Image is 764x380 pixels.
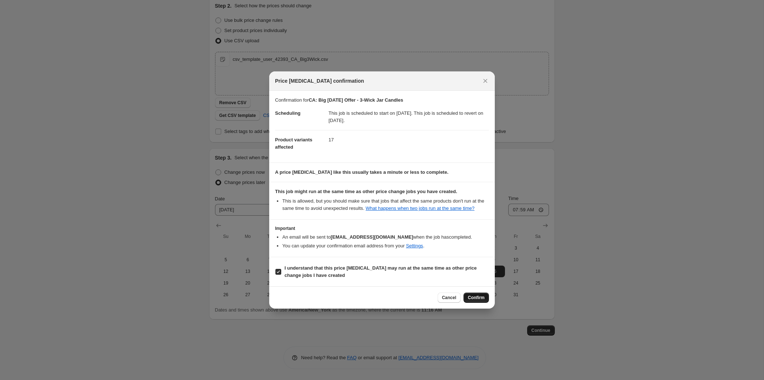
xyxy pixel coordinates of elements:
[468,295,485,301] span: Confirm
[284,265,477,278] b: I understand that this price [MEDICAL_DATA] may run at the same time as other price change jobs I...
[275,169,449,175] b: A price [MEDICAL_DATA] like this usually takes a minute or less to complete.
[329,104,489,130] dd: This job is scheduled to start on [DATE]. This job is scheduled to revert on [DATE].
[309,97,403,103] b: CA: Big [DATE] Offer - 3-Wick Jar Candles
[275,97,489,104] p: Confirmation for
[329,130,489,149] dd: 17
[366,205,474,211] a: What happens when two jobs run at the same time?
[438,293,461,303] button: Cancel
[275,226,489,231] h3: Important
[282,197,489,212] li: This is allowed, but you should make sure that jobs that affect the same products don ' t run at ...
[275,137,313,150] span: Product variants affected
[275,189,457,194] b: This job might run at the same time as other price change jobs you have created.
[275,77,364,85] span: Price [MEDICAL_DATA] confirmation
[331,234,413,240] b: [EMAIL_ADDRESS][DOMAIN_NAME]
[442,295,456,301] span: Cancel
[282,242,489,250] li: You can update your confirmation email address from your .
[480,76,490,86] button: Close
[463,293,489,303] button: Confirm
[275,110,301,116] span: Scheduling
[282,234,489,241] li: An email will be sent to when the job has completed .
[406,243,423,248] a: Settings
